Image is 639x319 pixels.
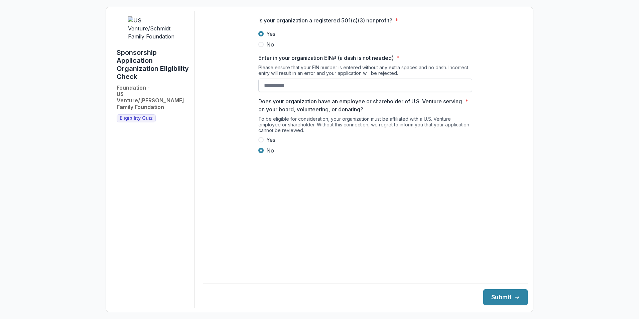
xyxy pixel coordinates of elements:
p: Does your organization have an employee or shareholder of U.S. Venture serving on your board, vol... [258,97,463,113]
span: Yes [266,30,275,38]
span: Yes [266,136,275,144]
div: To be eligible for consideration, your organization must be affiliated with a U.S. Venture employ... [258,116,472,136]
p: Is your organization a registered 501(c)(3) nonprofit? [258,16,392,24]
h2: Foundation - US Venture/[PERSON_NAME] Family Foundation [117,85,189,110]
img: US Venture/Schmidt Family Foundation [128,16,178,40]
h1: Sponsorship Application Organization Eligibility Check [117,48,189,81]
span: Eligibility Quiz [120,115,153,121]
span: No [266,146,274,154]
p: Enter in your organization EIN# (a dash is not needed) [258,54,394,62]
span: No [266,40,274,48]
div: Please ensure that your EIN number is entered without any extra spaces and no dash. Incorrect ent... [258,65,472,79]
button: Submit [483,289,528,305]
